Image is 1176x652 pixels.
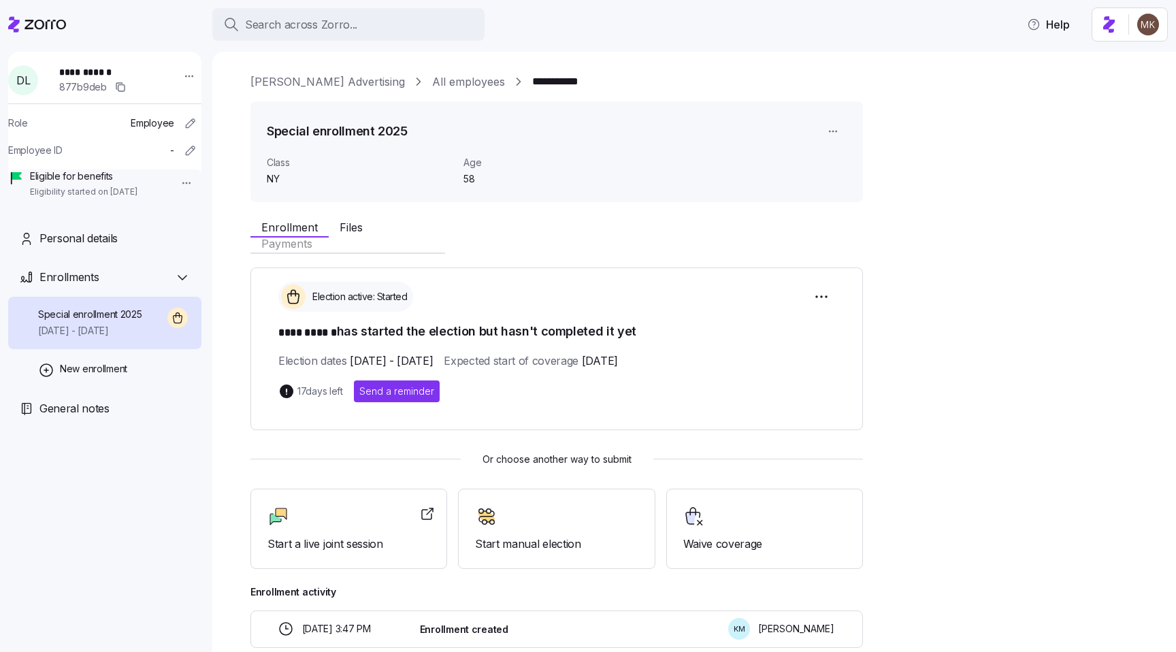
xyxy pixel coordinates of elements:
[582,353,618,370] span: [DATE]
[39,400,110,417] span: General notes
[475,536,638,553] span: Start manual election
[350,353,433,370] span: [DATE] - [DATE]
[354,380,440,402] button: Send a reminder
[758,622,834,636] span: [PERSON_NAME]
[308,290,407,304] span: Election active: Started
[734,625,745,633] span: K M
[250,585,863,599] span: Enrollment activity
[250,452,863,467] span: Or choose another way to submit
[432,74,505,91] a: All employees
[38,308,142,321] span: Special enrollment 2025
[278,353,433,370] span: Election dates
[38,324,142,338] span: [DATE] - [DATE]
[250,74,405,91] a: [PERSON_NAME] Advertising
[170,144,174,157] span: -
[302,622,371,636] span: [DATE] 3:47 PM
[39,230,118,247] span: Personal details
[245,16,357,33] span: Search across Zorro...
[8,116,28,130] span: Role
[30,186,137,198] span: Eligibility started on [DATE]
[463,156,600,169] span: Age
[261,222,318,233] span: Enrollment
[359,385,434,398] span: Send a reminder
[444,353,617,370] span: Expected start of coverage
[683,536,846,553] span: Waive coverage
[261,238,312,249] span: Payments
[267,123,408,140] h1: Special enrollment 2025
[267,172,453,186] span: NY
[30,169,137,183] span: Eligible for benefits
[297,385,343,398] span: 17 days left
[8,144,63,157] span: Employee ID
[131,116,174,130] span: Employee
[59,80,107,94] span: 877b9deb
[267,536,430,553] span: Start a live joint session
[16,75,30,86] span: D L
[212,8,485,41] button: Search across Zorro...
[340,222,363,233] span: Files
[1016,11,1081,38] button: Help
[278,323,835,342] h1: has started the election but hasn't completed it yet
[1027,16,1070,33] span: Help
[463,172,600,186] span: 58
[1137,14,1159,35] img: 5ab780eebedb11a070f00e4a129a1a32
[267,156,453,169] span: Class
[420,623,508,636] span: Enrollment created
[39,269,99,286] span: Enrollments
[60,362,127,376] span: New enrollment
